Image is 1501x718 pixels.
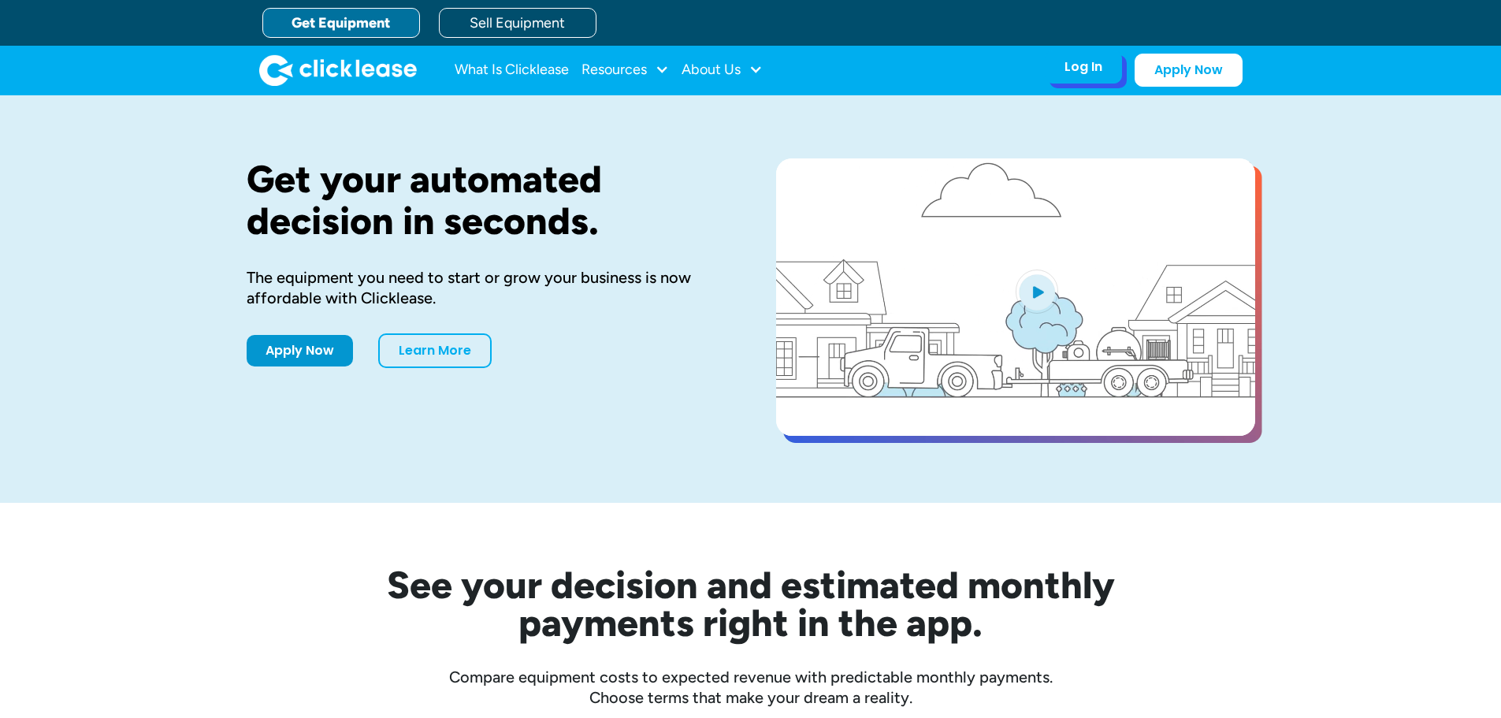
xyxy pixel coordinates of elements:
a: open lightbox [776,158,1255,436]
a: home [259,54,417,86]
h1: Get your automated decision in seconds. [247,158,726,242]
a: Apply Now [247,335,353,366]
a: Get Equipment [262,8,420,38]
div: Log In [1064,59,1102,75]
img: Blue play button logo on a light blue circular background [1016,270,1058,314]
h2: See your decision and estimated monthly payments right in the app. [310,566,1192,642]
div: About Us [682,54,763,86]
a: Learn More [378,333,492,368]
a: Apply Now [1135,54,1243,87]
div: The equipment you need to start or grow your business is now affordable with Clicklease. [247,267,726,308]
img: Clicklease logo [259,54,417,86]
a: Sell Equipment [439,8,596,38]
a: What Is Clicklease [455,54,569,86]
div: Resources [581,54,669,86]
div: Compare equipment costs to expected revenue with predictable monthly payments. Choose terms that ... [247,667,1255,708]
